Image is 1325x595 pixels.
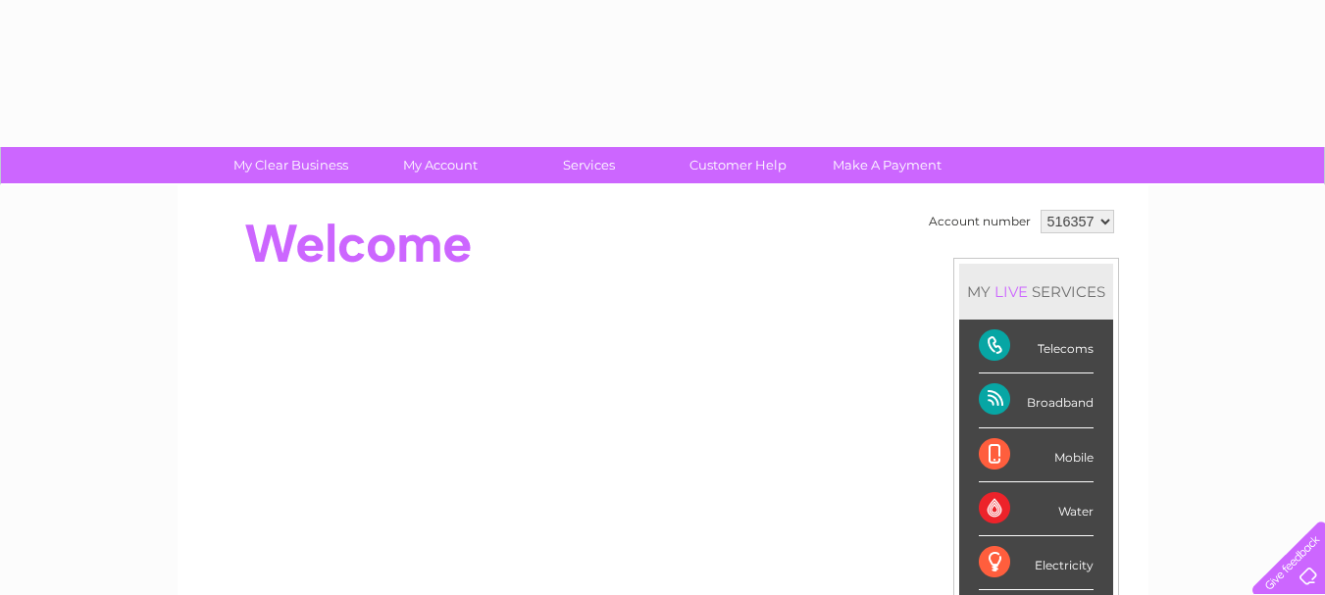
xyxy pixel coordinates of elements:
div: Broadband [979,373,1094,427]
a: Services [508,147,670,183]
td: Account number [924,205,1036,238]
div: MY SERVICES [959,264,1113,320]
div: LIVE [991,282,1032,301]
a: Make A Payment [806,147,968,183]
div: Water [979,482,1094,536]
a: My Account [359,147,521,183]
div: Mobile [979,428,1094,482]
div: Telecoms [979,320,1094,373]
a: My Clear Business [210,147,372,183]
a: Customer Help [657,147,819,183]
div: Electricity [979,536,1094,590]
